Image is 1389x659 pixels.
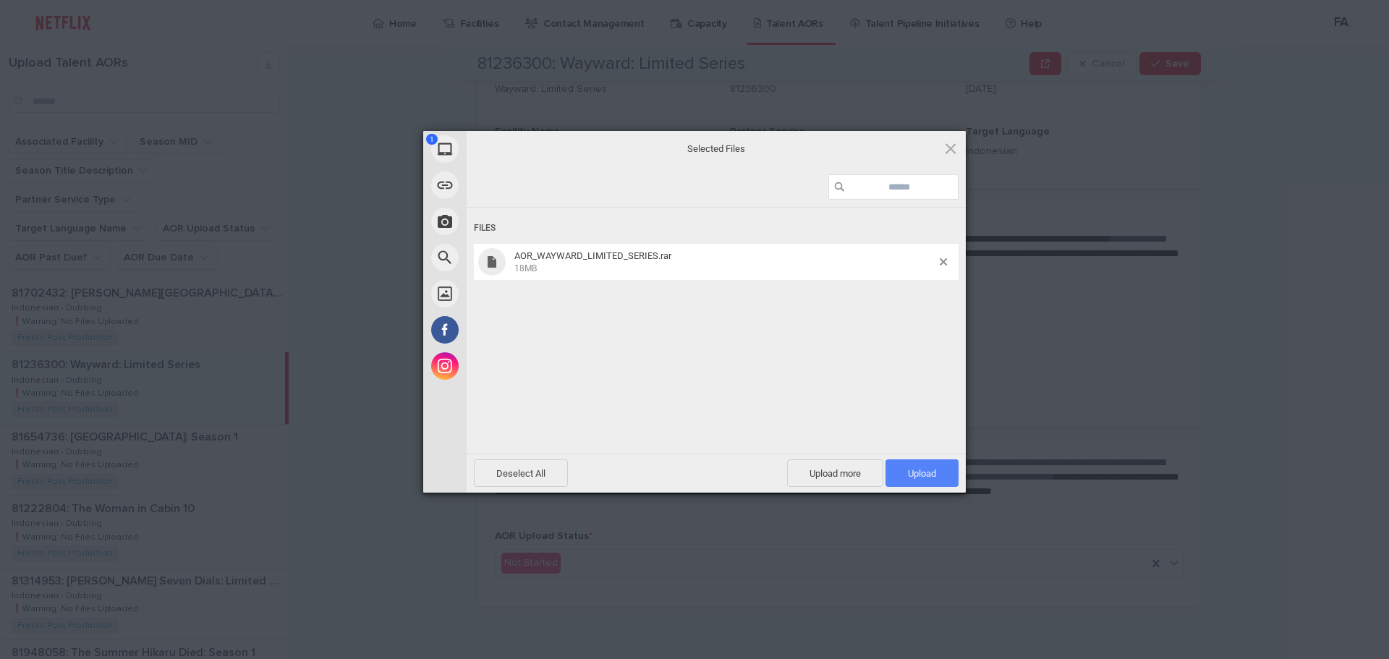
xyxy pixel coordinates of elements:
[423,276,597,312] div: Unsplash
[423,312,597,348] div: Facebook
[423,239,597,276] div: Web Search
[423,203,597,239] div: Take Photo
[423,348,597,384] div: Instagram
[514,263,537,273] span: 18MB
[474,215,959,242] div: Files
[514,250,671,261] span: AOR_WAYWARD_LIMITED_SERIES.rar
[510,250,940,274] span: AOR_WAYWARD_LIMITED_SERIES.rar
[943,140,959,156] span: Click here or hit ESC to close picker
[787,459,883,487] span: Upload more
[423,131,597,167] div: My Device
[572,142,861,155] span: Selected Files
[885,459,959,487] span: Upload
[474,459,568,487] span: Deselect All
[908,468,936,479] span: Upload
[426,134,438,145] span: 1
[423,167,597,203] div: Link (URL)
